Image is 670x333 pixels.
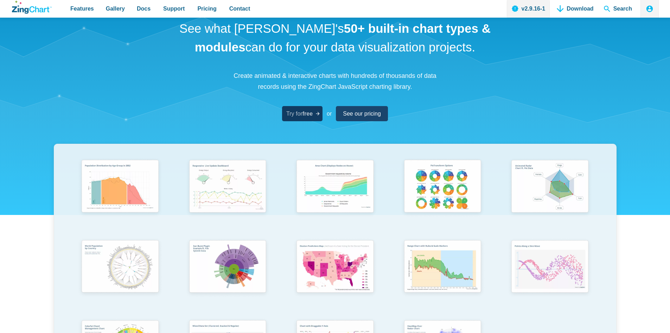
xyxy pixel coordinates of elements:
img: Animated Radar Chart ft. Pet Data [507,156,593,218]
span: See our pricing [343,109,381,118]
a: Responsive Live Update Dashboard [174,156,281,236]
img: Range Chart with Rultes & Scale Markers [400,237,485,298]
a: Pie Transform Options [389,156,496,236]
a: Sun Burst Plugin Example ft. File System Data [174,237,281,317]
span: Pricing [197,4,216,13]
img: Area Chart (Displays Nodes on Hover) [292,156,378,218]
a: ZingChart Logo. Click to return to the homepage [12,1,52,14]
span: Support [163,4,185,13]
img: Pie Transform Options [400,156,485,218]
a: Area Chart (Displays Nodes on Hover) [281,156,389,236]
span: or [327,109,332,118]
a: Try forfree [282,106,323,121]
a: Population Distribution by Age Group in 2052 [66,156,174,236]
a: See our pricing [336,106,388,121]
img: Sun Burst Plugin Example ft. File System Data [185,237,270,298]
span: Contact [229,4,250,13]
a: World Population by Country [66,237,174,317]
a: Points Along a Sine Wave [496,237,604,317]
img: World Population by Country [77,237,163,298]
img: Responsive Live Update Dashboard [185,156,270,218]
a: Animated Radar Chart ft. Pet Data [496,156,604,236]
a: Range Chart with Rultes & Scale Markers [389,237,496,317]
p: Create animated & interactive charts with hundreds of thousands of data records using the ZingCha... [230,70,441,92]
h1: See what [PERSON_NAME]'s can do for your data visualization projects. [177,19,493,56]
strong: free [302,111,313,117]
strong: 50+ built-in chart types & modules [195,21,491,54]
img: Election Predictions Map [292,237,378,298]
span: Gallery [106,4,125,13]
span: Features [70,4,94,13]
span: Docs [137,4,151,13]
a: Election Predictions Map [281,237,389,317]
span: Try for [286,109,313,118]
img: Points Along a Sine Wave [507,237,593,298]
img: Population Distribution by Age Group in 2052 [77,156,163,218]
